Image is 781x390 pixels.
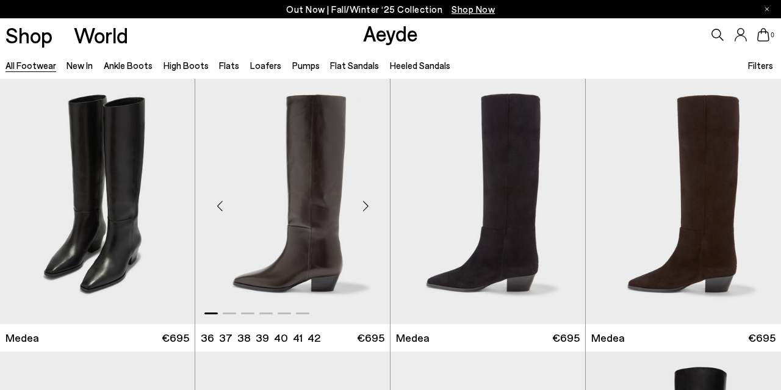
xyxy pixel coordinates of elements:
a: 0 [757,28,769,42]
div: 1 / 6 [195,79,390,323]
li: 39 [256,330,269,345]
a: Next slide Previous slide [390,79,585,323]
div: Next slide [347,188,384,225]
a: Flats [219,60,239,71]
span: Navigate to /collections/new-in [452,4,495,15]
a: Flat Sandals [330,60,379,71]
a: Shop [5,24,52,46]
li: 42 [308,330,320,345]
span: €695 [357,330,384,345]
a: Loafers [250,60,281,71]
li: 41 [293,330,303,345]
a: Medea €695 [390,324,585,352]
p: Out Now | Fall/Winter ‘25 Collection [286,2,495,17]
li: 36 [201,330,214,345]
a: Ankle Boots [104,60,153,71]
a: 36 37 38 39 40 41 42 €695 [195,324,390,352]
img: Medea Suede Knee-High Boots [586,79,781,323]
span: 0 [769,32,776,38]
span: Medea [591,330,625,345]
a: Medea €695 [586,324,781,352]
img: Medea Knee-High Boots [195,79,390,323]
a: Pumps [292,60,320,71]
li: 38 [237,330,251,345]
span: Medea [396,330,430,345]
li: 37 [219,330,232,345]
a: High Boots [164,60,209,71]
li: 40 [274,330,288,345]
ul: variant [201,330,317,345]
span: Medea [5,330,39,345]
a: Aeyde [363,20,418,46]
a: Heeled Sandals [390,60,450,71]
div: 1 / 6 [390,79,585,323]
a: World [74,24,128,46]
div: Previous slide [201,188,238,225]
span: €695 [162,330,189,345]
span: €695 [748,330,776,345]
a: All Footwear [5,60,56,71]
a: Next slide Previous slide [195,79,390,323]
span: Filters [748,60,773,71]
a: New In [67,60,93,71]
span: €695 [552,330,580,345]
img: Medea Suede Knee-High Boots [390,79,585,323]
